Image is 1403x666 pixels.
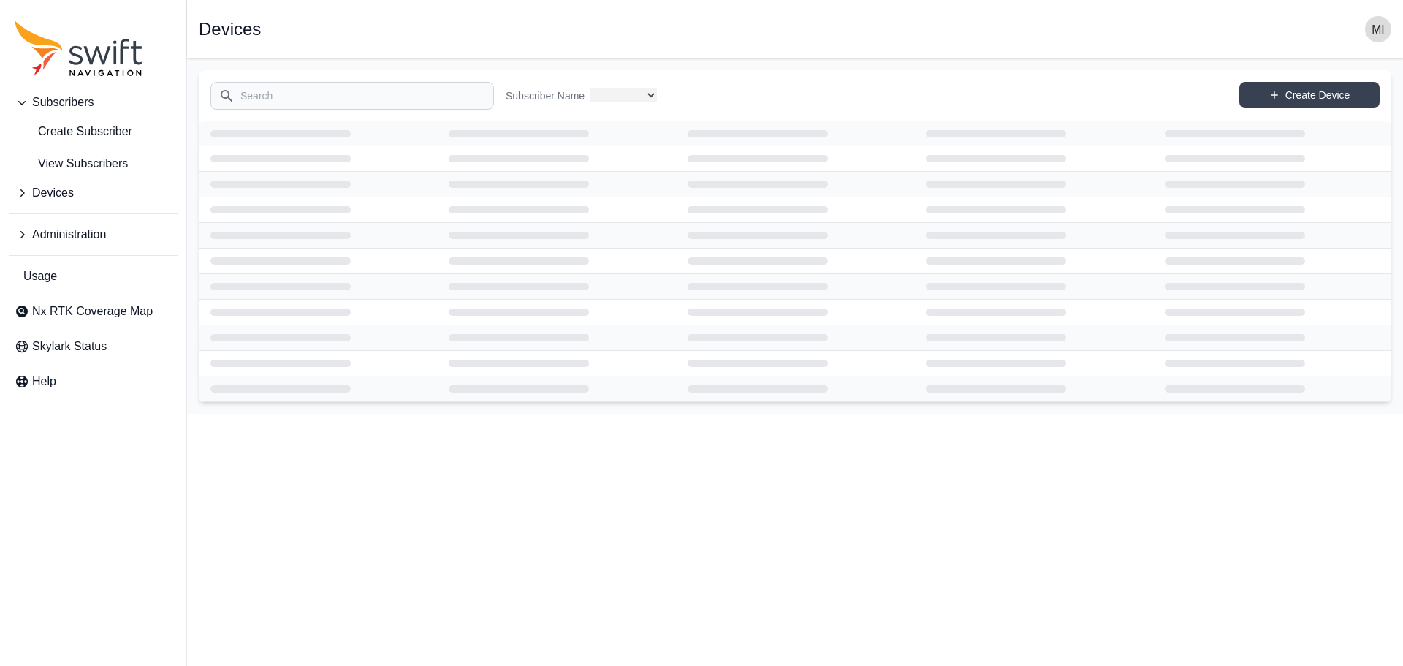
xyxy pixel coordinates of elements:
[9,297,178,326] a: Nx RTK Coverage Map
[1239,82,1380,108] a: Create Device
[32,373,56,390] span: Help
[9,332,178,361] a: Skylark Status
[32,226,106,243] span: Administration
[15,155,128,173] span: View Subscribers
[9,220,178,249] button: Administration
[199,20,261,38] h1: Devices
[32,303,153,320] span: Nx RTK Coverage Map
[32,338,107,355] span: Skylark Status
[9,262,178,291] a: Usage
[9,88,178,117] button: Subscribers
[15,123,132,140] span: Create Subscriber
[9,117,178,146] a: Create Subscriber
[23,268,57,285] span: Usage
[210,82,494,110] input: Search
[9,149,178,178] a: View Subscribers
[506,88,585,103] label: Subscriber Name
[32,94,94,111] span: Subscribers
[1365,16,1391,42] img: user photo
[9,367,178,396] a: Help
[32,184,74,202] span: Devices
[9,178,178,208] button: Devices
